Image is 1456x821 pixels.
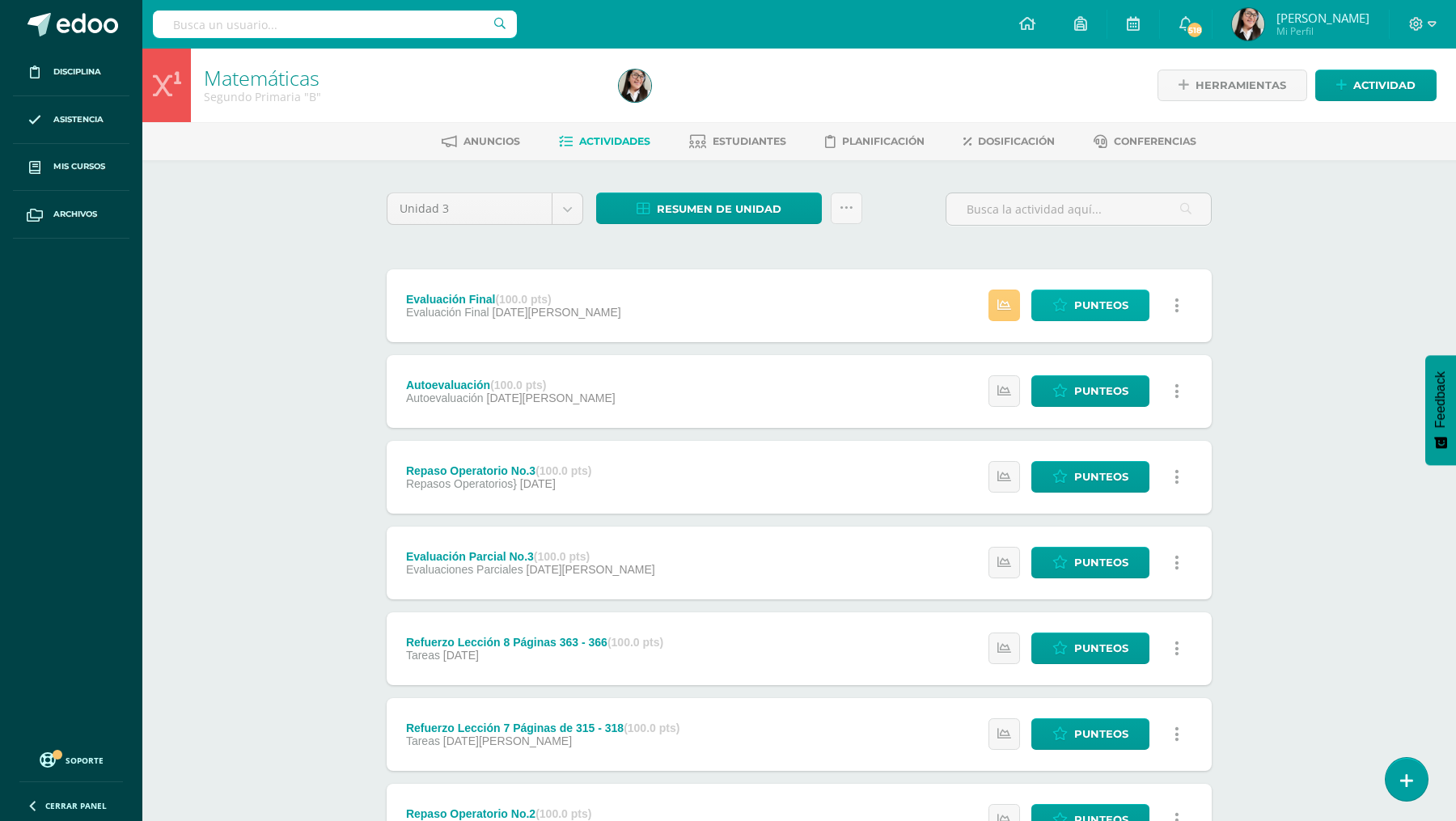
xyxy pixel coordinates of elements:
[1031,290,1149,321] a: Punteos
[487,391,616,404] span: [DATE][PERSON_NAME]
[204,89,599,104] div: Segundo Primaria 'B'
[442,129,520,154] a: Anuncios
[596,193,822,224] a: Resumen de unidad
[534,550,590,563] strong: (100.0 pts)
[946,193,1211,225] input: Busca la actividad aquí...
[493,306,621,319] span: [DATE][PERSON_NAME]
[1074,376,1128,406] span: Punteos
[13,191,129,239] a: Archivos
[1094,129,1196,154] a: Conferencias
[1114,135,1196,147] span: Conferencias
[53,113,104,126] span: Asistencia
[825,129,925,154] a: Planificación
[406,550,655,563] div: Evaluación Parcial No.3
[1031,375,1149,407] a: Punteos
[443,649,479,662] span: [DATE]
[53,66,101,78] span: Disciplina
[619,70,651,102] img: 5358fa9db8ffc193310ed9165011e703.png
[1074,290,1128,320] span: Punteos
[406,563,523,576] span: Evaluaciones Parciales
[13,144,129,192] a: Mis cursos
[842,135,925,147] span: Planificación
[535,807,591,820] strong: (100.0 pts)
[495,293,551,306] strong: (100.0 pts)
[406,722,679,734] div: Refuerzo Lección 7 Páginas de 315 - 318
[657,194,781,224] span: Resumen de unidad
[1031,633,1149,664] a: Punteos
[963,129,1055,154] a: Dosificación
[400,193,540,224] span: Unidad 3
[406,807,649,820] div: Repaso Operatorio No.2
[1074,719,1128,749] span: Punteos
[1074,633,1128,663] span: Punteos
[1433,371,1448,428] span: Feedback
[1353,70,1416,100] span: Actividad
[1186,21,1204,39] span: 518
[1425,355,1456,465] button: Feedback - Mostrar encuesta
[1031,718,1149,750] a: Punteos
[406,636,663,649] div: Refuerzo Lección 8 Páginas 363 - 366
[535,464,591,477] strong: (100.0 pts)
[443,734,572,747] span: [DATE][PERSON_NAME]
[406,391,484,404] span: Autoevaluación
[406,464,592,477] div: Repaso Operatorio No.3
[1276,24,1369,38] span: Mi Perfil
[45,800,107,811] span: Cerrar panel
[607,636,663,649] strong: (100.0 pts)
[406,379,616,391] div: Autoevaluación
[978,135,1055,147] span: Dosificación
[406,477,517,490] span: Repasos Operatorios}
[1031,547,1149,578] a: Punteos
[1031,461,1149,493] a: Punteos
[520,477,556,490] span: [DATE]
[490,379,546,391] strong: (100.0 pts)
[53,160,105,173] span: Mis cursos
[689,129,786,154] a: Estudiantes
[53,208,97,221] span: Archivos
[406,649,440,662] span: Tareas
[13,49,129,96] a: Disciplina
[1232,8,1264,40] img: 5358fa9db8ffc193310ed9165011e703.png
[406,293,621,306] div: Evaluación Final
[153,11,517,38] input: Busca un usuario...
[13,96,129,144] a: Asistencia
[579,135,650,147] span: Actividades
[1074,462,1128,492] span: Punteos
[624,722,679,734] strong: (100.0 pts)
[1315,70,1437,101] a: Actividad
[406,734,440,747] span: Tareas
[527,563,655,576] span: [DATE][PERSON_NAME]
[1074,548,1128,578] span: Punteos
[204,64,320,91] a: Matemáticas
[19,748,123,770] a: Soporte
[1196,70,1286,100] span: Herramientas
[406,306,489,319] span: Evaluación Final
[204,66,599,89] h1: Matemáticas
[387,193,582,224] a: Unidad 3
[713,135,786,147] span: Estudiantes
[66,755,104,766] span: Soporte
[559,129,650,154] a: Actividades
[463,135,520,147] span: Anuncios
[1158,70,1307,101] a: Herramientas
[1276,10,1369,26] span: [PERSON_NAME]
